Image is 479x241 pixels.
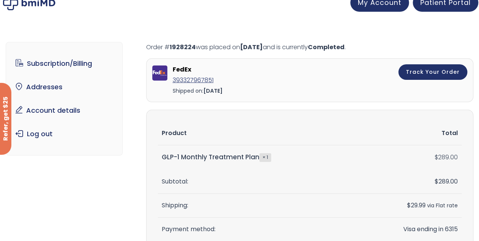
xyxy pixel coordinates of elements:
img: fedex.png [152,65,167,81]
a: Addresses [12,79,117,95]
span: 29.99 [407,201,426,210]
th: Shipping: [158,194,356,218]
a: Subscription/Billing [12,56,117,72]
strong: × 1 [259,153,271,162]
div: Shipped on: [173,86,315,96]
td: GLP-1 Monthly Treatment Plan [158,145,356,169]
span: $ [435,177,438,186]
small: via Flat rate [427,202,458,209]
span: $ [407,201,411,210]
strong: FedEx [173,64,313,75]
th: Total [356,121,462,145]
mark: Completed [308,43,345,51]
th: Subtotal: [158,170,356,194]
p: Order # was placed on and is currently . [146,42,473,53]
a: Track Your Order [398,64,467,80]
nav: Account pages [6,42,123,155]
mark: [DATE] [240,43,263,51]
bdi: 289.00 [435,153,458,162]
span: $ [435,153,438,162]
strong: [DATE] [203,87,223,95]
a: 393327967851 [173,76,214,84]
mark: 1928224 [170,43,196,51]
span: 289.00 [435,177,458,186]
th: Product [158,121,356,145]
a: Account details [12,103,117,118]
a: Log out [12,126,117,142]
